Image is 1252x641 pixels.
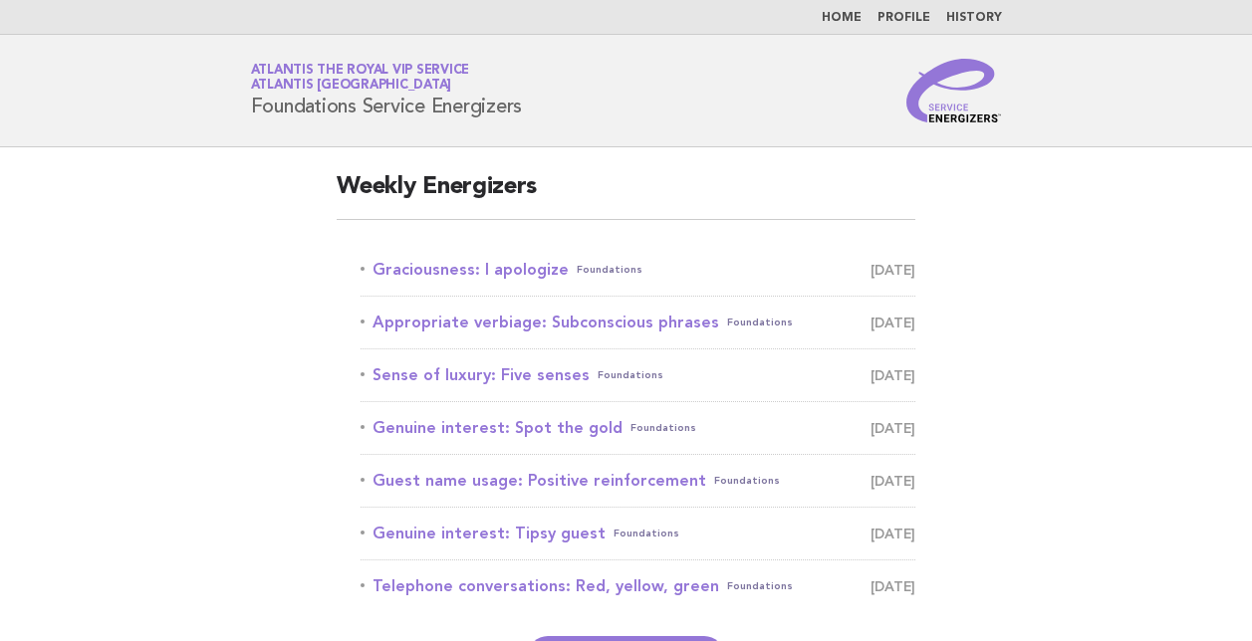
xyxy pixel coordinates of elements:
[871,256,915,284] span: [DATE]
[361,256,915,284] a: Graciousness: I apologizeFoundations [DATE]
[577,256,642,284] span: Foundations
[877,12,930,24] a: Profile
[714,467,780,495] span: Foundations
[251,64,470,92] a: Atlantis the Royal VIP ServiceAtlantis [GEOGRAPHIC_DATA]
[871,309,915,336] span: [DATE]
[598,361,663,389] span: Foundations
[361,414,915,442] a: Genuine interest: Spot the goldFoundations [DATE]
[946,12,1002,24] a: History
[614,520,679,547] span: Foundations
[727,572,793,600] span: Foundations
[871,572,915,600] span: [DATE]
[361,309,915,336] a: Appropriate verbiage: Subconscious phrasesFoundations [DATE]
[727,309,793,336] span: Foundations
[361,572,915,600] a: Telephone conversations: Red, yellow, greenFoundations [DATE]
[361,467,915,495] a: Guest name usage: Positive reinforcementFoundations [DATE]
[251,80,452,93] span: Atlantis [GEOGRAPHIC_DATA]
[871,361,915,389] span: [DATE]
[871,520,915,547] span: [DATE]
[251,65,523,116] h1: Foundations Service Energizers
[361,520,915,547] a: Genuine interest: Tipsy guestFoundations [DATE]
[871,467,915,495] span: [DATE]
[630,414,696,442] span: Foundations
[906,59,1002,122] img: Service Energizers
[822,12,862,24] a: Home
[361,361,915,389] a: Sense of luxury: Five sensesFoundations [DATE]
[871,414,915,442] span: [DATE]
[337,171,915,220] h2: Weekly Energizers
